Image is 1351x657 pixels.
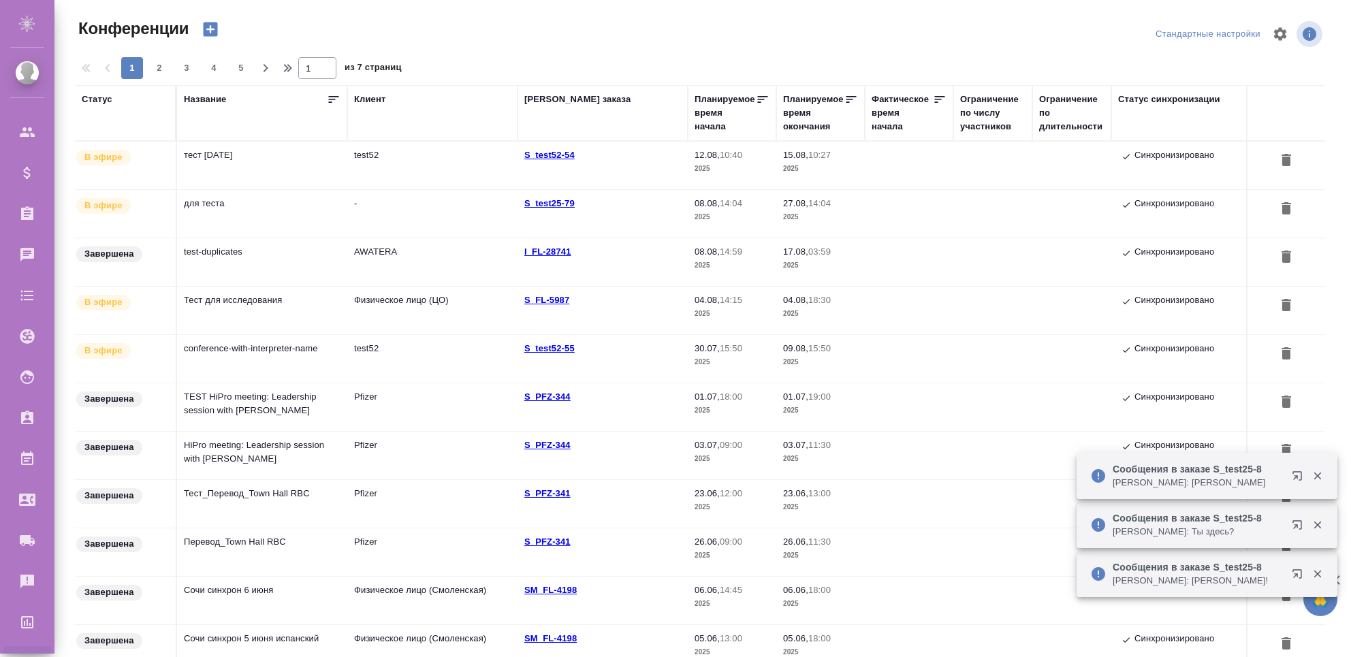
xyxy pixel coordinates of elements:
p: 08.08, [695,198,720,208]
a: I_FL-28741 [524,246,582,257]
a: SM_FL-4198 [524,633,587,643]
p: 19:00 [808,391,831,402]
p: В эфире [84,344,123,357]
p: 17.08, [783,246,808,257]
button: Открыть в новой вкладке [1284,462,1316,495]
p: 23.06, [783,488,808,498]
p: 15:50 [720,343,742,353]
td: Перевод_Town Hall RBC [177,528,347,576]
div: Статус [82,93,112,106]
p: 04.08, [695,295,720,305]
button: Удалить [1275,342,1298,367]
p: Синхронизировано [1134,245,1214,261]
p: 2025 [695,452,769,466]
p: Синхронизировано [1134,197,1214,213]
p: Сообщения в заказе S_test25-8 [1113,511,1283,525]
p: 15:50 [808,343,831,353]
a: S_PFZ-344 [524,440,581,450]
p: 14:04 [808,198,831,208]
p: 06.06, [695,585,720,595]
td: - [347,190,518,238]
span: 5 [230,61,252,75]
div: split button [1152,24,1264,45]
p: 05.06, [783,633,808,643]
div: Название [184,93,226,106]
a: S_test52-54 [524,150,585,160]
p: 2025 [783,355,858,369]
p: 11:30 [808,536,831,547]
p: 10:40 [720,150,742,160]
p: 18:30 [808,295,831,305]
div: Фактическое время начала [872,93,933,133]
p: 2025 [783,404,858,417]
p: Сообщения в заказе S_test25-8 [1113,462,1283,476]
td: TEST HiPro meeting: Leadership session with [PERSON_NAME] [177,383,347,431]
p: 2025 [783,259,858,272]
a: S_FL-5987 [524,295,579,305]
p: 2025 [783,210,858,224]
p: 18:00 [808,585,831,595]
p: 04.08, [783,295,808,305]
p: 2025 [783,307,858,321]
p: 2025 [783,500,858,514]
span: Посмотреть информацию [1297,21,1325,47]
p: 14:04 [720,198,742,208]
p: 2025 [695,307,769,321]
p: Синхронизировано [1134,293,1214,310]
p: В эфире [84,150,123,164]
p: 13:00 [808,488,831,498]
button: Удалить [1275,293,1298,319]
p: 18:00 [720,391,742,402]
a: S_test25-79 [524,198,585,208]
p: 13:00 [720,633,742,643]
p: Завершена [84,392,134,406]
p: 09:00 [720,536,742,547]
button: Удалить [1275,390,1298,415]
p: 18:00 [808,633,831,643]
span: Конференции [75,18,189,39]
a: SM_FL-4198 [524,585,587,595]
p: 12.08, [695,150,720,160]
p: 2025 [695,162,769,176]
td: Сочи синхрон 6 июня [177,577,347,624]
p: 30.07, [695,343,720,353]
td: Физическое лицо (ЦО) [347,287,518,334]
td: AWATERA [347,238,518,286]
td: Физическое лицо (Смоленская) [347,577,518,624]
p: 27.08, [783,198,808,208]
span: 2 [148,61,170,75]
button: 3 [176,57,197,79]
button: 5 [230,57,252,79]
p: 14:15 [720,295,742,305]
p: 2025 [695,500,769,514]
td: для теста [177,190,347,238]
div: Клиент [354,93,385,106]
p: 2025 [783,549,858,562]
p: 2025 [695,355,769,369]
p: 08.08, [695,246,720,257]
p: [PERSON_NAME]: Ты здесь? [1113,525,1283,539]
p: Синхронизировано [1134,438,1214,455]
p: 26.06, [695,536,720,547]
a: S_PFZ-341 [524,488,581,498]
p: 2025 [695,210,769,224]
p: 2025 [695,404,769,417]
p: В эфире [84,295,123,309]
p: Завершена [84,634,134,647]
p: [PERSON_NAME]: [PERSON_NAME] [1113,476,1283,490]
p: 2025 [783,162,858,176]
p: [PERSON_NAME]: [PERSON_NAME]! [1113,574,1283,588]
p: Завершена [84,440,134,454]
td: Pfizer [347,383,518,431]
div: Ограничение по длительности [1039,93,1104,133]
p: 26.06, [783,536,808,547]
p: Синхронизировано [1134,390,1214,406]
span: 4 [203,61,225,75]
a: S_test52-55 [524,343,585,353]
